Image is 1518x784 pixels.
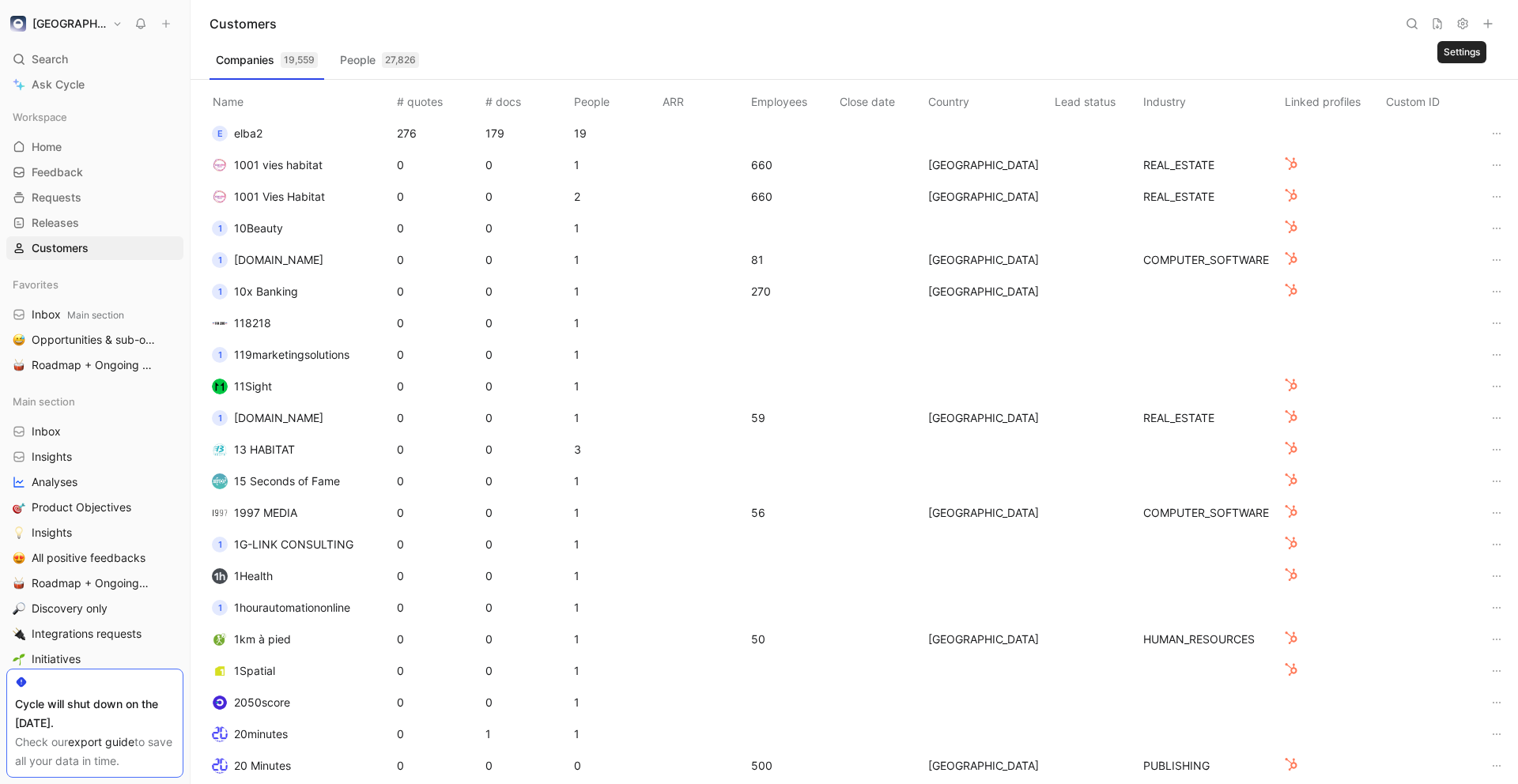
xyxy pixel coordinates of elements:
button: logo1001 Vies Habitat [206,184,330,209]
button: 1119marketingsolutions [206,342,355,367]
span: 1Health [234,569,273,582]
span: Discovery only [32,601,108,616]
td: 1 [571,465,659,497]
img: logo [212,568,228,584]
td: 0 [482,624,571,655]
th: Linked profiles [1282,80,1383,118]
button: logo20minutes [206,722,293,747]
td: 0 [482,339,571,371]
td: 0 [482,244,571,276]
img: 😍 [13,552,25,564]
td: 0 [394,687,482,718]
button: 🌱 [9,650,28,669]
td: [GEOGRAPHIC_DATA] [925,402,1052,434]
button: 1[DOMAIN_NAME] [206,247,329,273]
button: Companies [210,47,324,73]
button: logo15 Seconds of Fame [206,469,346,494]
button: 🎯 [9,498,28,517]
td: COMPUTER_SOFTWARE [1140,497,1282,529]
td: REAL_ESTATE [1140,149,1282,181]
td: 0 [482,750,571,782]
span: 1G-LINK CONSULTING [234,537,353,551]
button: 11G-LINK CONSULTING [206,532,359,557]
img: logo [212,473,228,489]
td: 0 [394,181,482,213]
td: 0 [482,149,571,181]
td: HUMAN_RESOURCES [1140,624,1282,655]
td: 1 [571,213,659,244]
span: 1001 vies habitat [234,158,323,171]
img: logo [212,442,228,458]
span: 10x Banking [234,285,298,298]
td: 1 [571,402,659,434]
td: 0 [482,402,571,434]
button: 😅 [9,330,28,349]
img: logo [212,726,228,742]
th: # quotes [394,80,482,118]
button: logo11Sight [206,374,278,399]
img: logo [212,758,228,774]
span: Roadmap + Ongoing Discovery [32,575,151,591]
td: 0 [482,307,571,339]
th: Employees [748,80,836,118]
img: logo [212,663,228,679]
span: Main section [67,309,124,321]
span: 20minutes [234,727,288,741]
span: Favorites [13,277,59,292]
span: Workspace [13,109,67,125]
a: 🥁Roadmap + Ongoing Discovery [6,571,183,595]
span: 1km à pied [234,632,291,646]
td: 1 [571,276,659,307]
td: [GEOGRAPHIC_DATA] [925,497,1052,529]
td: 1 [571,624,659,655]
span: [DOMAIN_NAME] [234,253,323,266]
img: logo [212,379,228,394]
td: 1 [571,529,659,560]
img: 🥁 [13,359,25,371]
div: 1 [212,220,228,236]
span: Search [32,50,68,69]
button: logo13 HABITAT [206,437,300,462]
span: [DOMAIN_NAME] [234,411,323,424]
button: 😍 [9,548,28,567]
div: Search [6,47,183,71]
td: 1 [571,497,659,529]
td: 0 [482,213,571,244]
span: 10Beauty [234,221,283,235]
td: 1 [571,560,659,592]
td: COMPUTER_SOFTWARE [1140,244,1282,276]
td: 0 [394,149,482,181]
td: PUBLISHING [1140,750,1282,782]
span: Roadmap + Ongoing Discovery [32,357,157,374]
div: 19,559 [281,52,318,68]
img: 🔌 [13,628,25,640]
div: Favorites [6,273,183,296]
span: Requests [32,190,81,205]
img: 🎯 [13,501,25,514]
a: InboxMain section [6,303,183,326]
div: Cycle will shut down on the [DATE]. [15,695,175,733]
td: 0 [482,371,571,402]
div: 1 [212,410,228,426]
span: Customers [32,240,89,256]
td: 0 [482,529,571,560]
td: 1 [571,592,659,624]
span: 2050score [234,695,290,709]
td: 0 [482,181,571,213]
td: [GEOGRAPHIC_DATA] [925,624,1052,655]
td: 0 [394,497,482,529]
td: 1 [571,655,659,687]
a: export guide [68,735,134,748]
td: 0 [482,687,571,718]
button: 1[DOMAIN_NAME] [206,405,329,431]
a: 🔎Discovery only [6,597,183,620]
td: 1 [571,307,659,339]
div: Main section [6,390,183,413]
td: REAL_ESTATE [1140,181,1282,213]
td: 0 [394,213,482,244]
th: Country [925,80,1052,118]
td: 0 [482,434,571,465]
button: elba[GEOGRAPHIC_DATA] [6,13,126,35]
th: ARR [659,80,748,118]
a: Analyses [6,470,183,494]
